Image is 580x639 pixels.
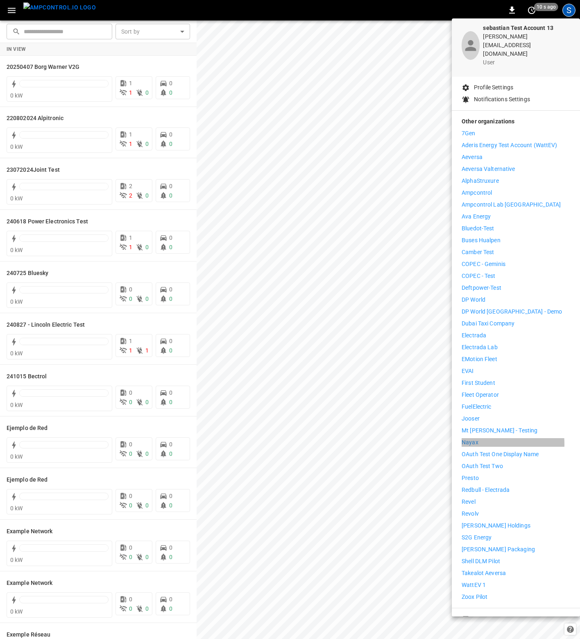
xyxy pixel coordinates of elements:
p: Electrada [462,331,486,340]
p: Nayax [462,438,478,447]
p: Jooser [462,414,480,423]
p: Ava Energy [462,212,491,221]
b: sebastian Test Account 13 [483,25,553,31]
p: OAuth Test Two [462,462,503,471]
p: Deftpower-Test [462,284,501,292]
p: Other organizations [462,117,570,129]
p: Presto [462,474,479,482]
p: Ampcontrol Lab [GEOGRAPHIC_DATA] [462,200,561,209]
p: [PERSON_NAME][EMAIL_ADDRESS][DOMAIN_NAME] [483,32,570,58]
div: profile-icon [462,31,480,60]
p: COPEC - Test [462,272,496,280]
p: COPEC - Geminis [462,260,505,268]
p: Buses Hualpen [462,236,501,245]
p: Ampcontrol [462,189,492,197]
p: Mt [PERSON_NAME] - Testing [462,426,537,435]
p: Logout [474,615,493,623]
p: Aeversa Valternative [462,165,515,173]
p: eMotion Fleet [462,355,497,364]
p: WattEV 1 [462,581,486,589]
p: AlphaStruxure [462,177,499,185]
p: Revel [462,498,476,506]
p: Bluedot-Test [462,224,494,233]
p: Notifications Settings [474,95,530,104]
p: Revolv [462,509,479,518]
p: Redbull - Electrada [462,486,510,494]
p: Takealot Aeversa [462,569,506,578]
p: Fleet Operator [462,391,499,399]
p: First Student [462,379,495,387]
p: OAuth Test One Display Name [462,450,539,459]
p: EVAI [462,367,474,375]
p: Zoox Pilot [462,593,487,601]
p: [PERSON_NAME] Packaging [462,545,535,554]
p: Camber Test [462,248,494,257]
p: Profile Settings [474,83,513,92]
p: Aeversa [462,153,483,161]
p: Aderis Energy Test Account (WattEV) [462,141,557,150]
p: FuelElectric [462,403,492,411]
p: user [483,58,570,67]
p: Dubai Taxi Company [462,319,514,328]
p: Electrada Lab [462,343,498,352]
p: [PERSON_NAME] Holdings [462,521,530,530]
p: DP World [GEOGRAPHIC_DATA] - Demo [462,307,562,316]
p: 7Gen [462,129,476,138]
p: Shell DLM Pilot [462,557,500,566]
p: S2G Energy [462,533,492,542]
p: DP World [462,296,485,304]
